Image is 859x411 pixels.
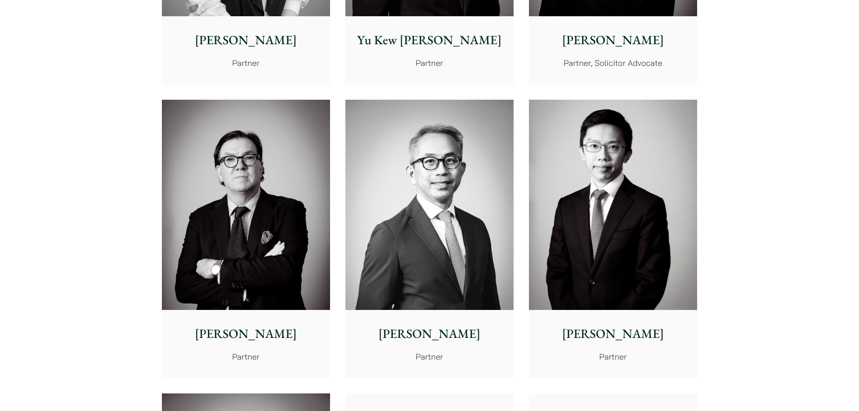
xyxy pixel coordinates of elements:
p: Partner [169,57,323,69]
p: [PERSON_NAME] [353,324,506,343]
a: [PERSON_NAME] Partner [345,100,514,379]
p: Partner [353,351,506,363]
p: Yu Kew [PERSON_NAME] [353,31,506,50]
img: Henry Ma photo [529,100,697,310]
p: Partner [536,351,690,363]
p: Partner [353,57,506,69]
p: [PERSON_NAME] [169,324,323,343]
p: [PERSON_NAME] [169,31,323,50]
a: Henry Ma photo [PERSON_NAME] Partner [529,100,697,379]
p: [PERSON_NAME] [536,31,690,50]
p: Partner, Solicitor Advocate [536,57,690,69]
p: Partner [169,351,323,363]
p: [PERSON_NAME] [536,324,690,343]
a: [PERSON_NAME] Partner [162,100,330,379]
